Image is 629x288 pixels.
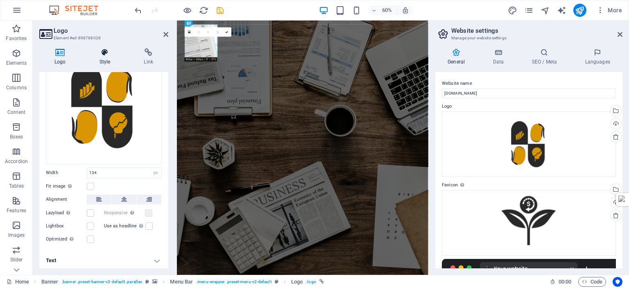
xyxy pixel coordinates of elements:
[39,48,84,66] h4: Logo
[442,79,616,88] label: Website name
[61,277,142,287] span: . banner .preset-banner-v3-default .parallax
[541,6,550,15] i: Navigator
[480,48,519,66] h4: Data
[613,277,622,287] button: Usercentrics
[46,181,87,191] label: Fit image
[550,277,572,287] h6: Session time
[152,279,157,284] i: This element contains a background
[54,34,152,42] h3: Element #ed-898788028
[194,27,204,37] a: Crop mode
[7,109,25,116] p: Content
[46,221,87,231] label: Lightbox
[39,251,168,270] h4: Text
[442,88,616,98] input: Name...
[46,208,87,218] label: Lazyload
[182,5,192,15] button: Click here to leave preview mode and continue editing
[572,48,622,66] h4: Languages
[306,277,316,287] span: . logo
[46,170,87,175] label: Width
[582,277,602,287] span: Code
[129,48,168,66] h4: Link
[177,20,428,275] iframe: To enrich screen reader interactions, please activate Accessibility in Grammarly extension settings
[10,256,23,263] p: Slider
[442,180,616,190] label: Favicon
[578,277,606,287] button: Code
[319,279,324,284] i: This element is linked
[559,277,571,287] span: 00 00
[575,6,584,15] i: Publish
[402,7,409,14] i: On resize automatically adjust zoom level to fit chosen device.
[10,134,23,140] p: Boxes
[133,5,143,15] button: undo
[380,5,394,15] h6: 60%
[7,277,29,287] a: Click to cancel selection. Double-click to open Pages
[54,27,168,34] h2: Logo
[508,5,518,15] button: design
[524,6,534,15] i: Pages (Ctrl+Alt+S)
[46,195,87,204] label: Alignment
[41,277,324,287] nav: breadcrumb
[451,27,622,34] h2: Website settings
[524,5,534,15] button: pages
[557,6,566,15] i: AI Writer
[291,277,303,287] span: Click to select. Double-click to edit
[46,48,162,164] div: 2-vj4KCl2rWlgp_yM6fP41Lw.png
[222,27,231,37] a: Confirm ( Ctrl ⏎ )
[8,232,25,238] p: Images
[215,5,225,15] button: save
[46,234,87,244] label: Optimized
[451,34,606,42] h3: Manage your website settings
[6,60,27,66] p: Elements
[199,5,208,15] button: reload
[7,207,26,214] p: Features
[196,277,271,287] span: . menu-wrapper .preset-menu-v2-default
[213,27,222,37] a: Greyscale
[6,35,27,42] p: Favorites
[435,48,480,66] h4: General
[442,111,616,177] div: 2-vj4KCl2rWlgp_yM6fP41Lw.png
[593,4,625,17] button: More
[508,6,517,15] i: Design (Ctrl+Alt+Y)
[573,4,586,17] button: publish
[170,277,193,287] span: Click to select. Double-click to edit
[6,84,27,91] p: Columns
[557,5,567,15] button: text_generator
[133,6,143,15] i: Undo: Change image (Ctrl+Z)
[199,6,208,15] i: Reload page
[519,48,572,66] h4: SEO / Meta
[84,48,129,66] h4: Style
[185,27,194,37] a: Select files from the file manager, stock photos, or upload file(s)
[104,208,145,218] label: Responsive
[5,158,28,165] p: Accordion
[442,190,616,256] div: PROMDI-veAfaHTbtsGejMCHH3S5Aw-TcRZFE5A0_Ig0azt0NQeWg.png
[47,5,109,15] img: Editor Logo
[442,102,616,111] label: Logo
[564,279,566,285] span: :
[368,5,397,15] button: 60%
[215,6,225,15] i: Save (Ctrl+S)
[596,6,622,14] span: More
[104,221,145,231] label: Use as headline
[541,5,550,15] button: navigator
[145,279,149,284] i: This element is a customizable preset
[204,27,213,37] a: Blur
[41,277,59,287] span: Click to select. Double-click to edit
[9,183,24,189] p: Tables
[275,279,278,284] i: This element is a customizable preset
